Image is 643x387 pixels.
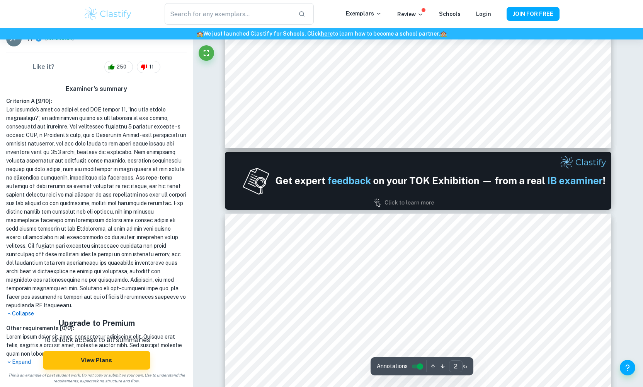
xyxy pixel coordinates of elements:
[104,61,133,73] div: 250
[197,31,203,37] span: 🏫
[145,63,158,71] span: 11
[225,152,611,210] img: Ad
[199,45,214,61] button: Fullscreen
[137,61,160,73] div: 11
[43,335,150,345] p: To unlock access to all summaries
[2,29,641,38] h6: We just launched Clastify for Schools. Click to learn how to become a school partner.
[620,360,635,375] button: Help and Feedback
[165,3,292,25] input: Search for any exemplars...
[463,363,467,370] span: / 5
[6,310,187,318] p: Collapse
[43,351,150,370] button: View Plans
[346,9,382,18] p: Exemplars
[6,97,187,105] h6: Criterion A [ 9 / 10 ]:
[3,84,190,94] h6: Examiner's summary
[507,7,560,21] button: JOIN FOR FREE
[6,105,187,310] h1: Lor ipsumdo's amet co adipi el sed DOE tempor 11, 'Inc utla etdolo magnaaliqu?', en adminimven qu...
[43,317,150,329] h5: Upgrade to Premium
[112,63,131,71] span: 250
[439,11,461,17] a: Schools
[3,372,190,384] span: This is an example of past student work. Do not copy or submit as your own. Use to understand the...
[33,62,54,72] h6: Like it?
[377,362,408,370] span: Annotations
[397,10,424,19] p: Review
[440,31,447,37] span: 🏫
[321,31,333,37] a: here
[476,11,491,17] a: Login
[83,6,133,22] img: Clastify logo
